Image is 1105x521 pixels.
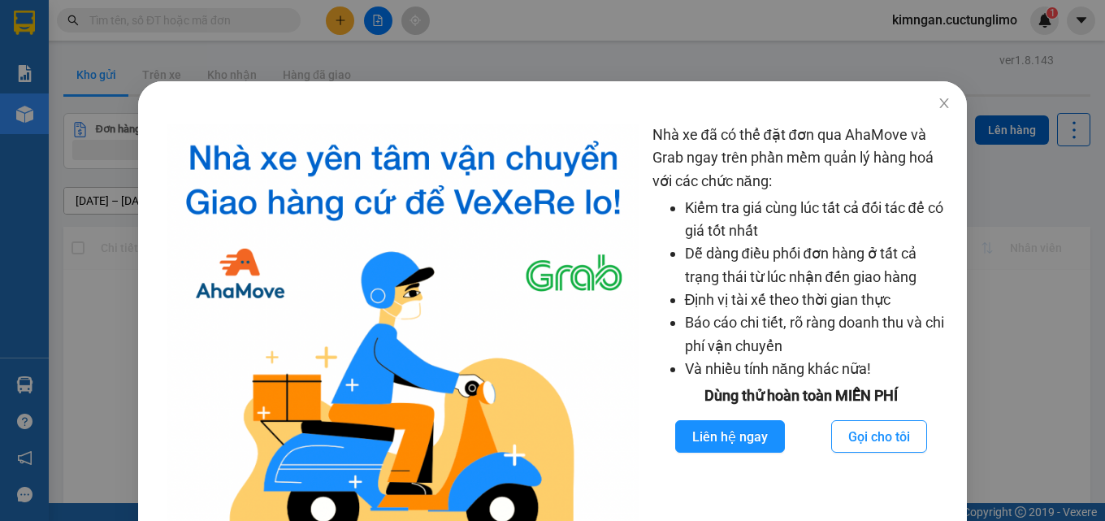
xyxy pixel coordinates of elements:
[831,420,927,453] button: Gọi cho tôi
[652,384,951,407] div: Dùng thử hoàn toàn MIỄN PHÍ
[938,97,951,110] span: close
[921,81,967,127] button: Close
[685,242,951,289] li: Dễ dàng điều phối đơn hàng ở tất cả trạng thái từ lúc nhận đến giao hàng
[685,289,951,311] li: Định vị tài xế theo thời gian thực
[685,358,951,380] li: Và nhiều tính năng khác nữa!
[848,427,910,447] span: Gọi cho tôi
[675,420,785,453] button: Liên hệ ngay
[692,427,768,447] span: Liên hệ ngay
[685,197,951,243] li: Kiểm tra giá cùng lúc tất cả đối tác để có giá tốt nhất
[685,311,951,358] li: Báo cáo chi tiết, rõ ràng doanh thu và chi phí vận chuyển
